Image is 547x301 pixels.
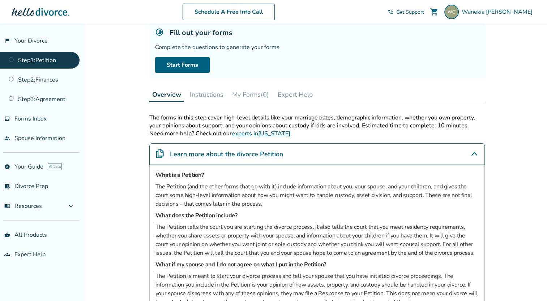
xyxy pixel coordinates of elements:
[388,9,393,15] span: phone_in_talk
[155,211,479,220] h5: What does the Petition include?
[430,8,439,16] span: shopping_cart
[4,202,42,210] span: Resources
[149,87,184,102] button: Overview
[67,202,75,210] span: expand_more
[155,223,479,257] p: The Petition tells the court you are starting the divorce process. It also tells the court that y...
[155,260,479,269] h5: What if my spouse and I do not agree on what I put in the Petition?
[170,149,283,159] h4: Learn more about the divorce Petition
[4,116,10,122] span: inbox
[149,114,485,130] p: The forms in this step cover high-level details like your marriage dates, demographic information...
[444,5,459,19] img: wclark@elara.com
[462,8,535,16] span: Wanekia [PERSON_NAME]
[4,135,10,141] span: people
[155,43,479,51] div: Complete the questions to generate your forms
[275,87,316,102] button: Expert Help
[149,143,485,165] div: Learn more about the divorce Petition
[48,163,62,170] span: AI beta
[14,115,47,123] span: Forms Inbox
[4,183,10,189] span: list_alt_check
[396,9,424,16] span: Get Support
[4,232,10,238] span: shopping_basket
[511,266,547,301] iframe: Chat Widget
[4,203,10,209] span: menu_book
[388,9,424,16] a: phone_in_talkGet Support
[170,28,232,38] h5: Fill out your forms
[155,149,164,158] img: Learn more about the divorce Petition
[232,130,290,138] a: experts in[US_STATE]
[229,87,272,102] button: My Forms(0)
[155,57,210,73] a: Start Forms
[4,38,10,44] span: flag_2
[4,164,10,170] span: explore
[4,252,10,257] span: groups
[149,130,485,138] p: Need more help? Check out our .
[183,4,275,20] a: Schedule A Free Info Call
[155,182,479,208] p: The Petition (and the other forms that go with it) include information about you, your spouse, an...
[155,171,479,179] h5: What is a Petition?
[187,87,226,102] button: Instructions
